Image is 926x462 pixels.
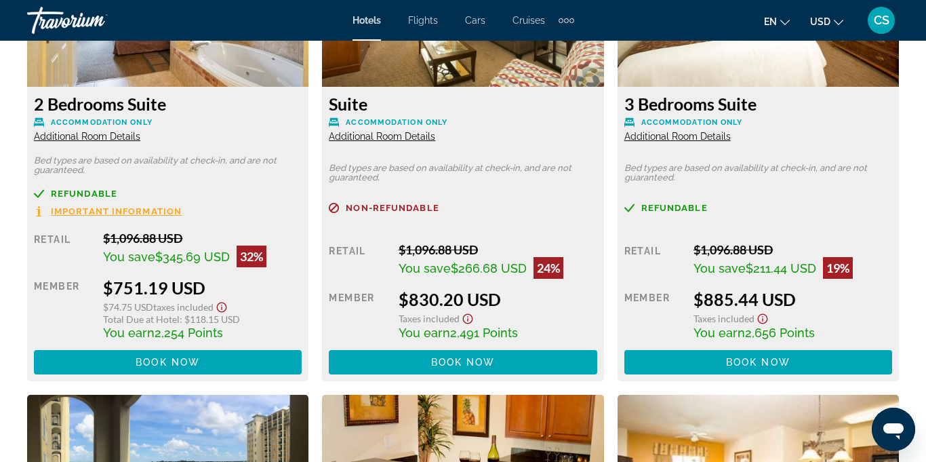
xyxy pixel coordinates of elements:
span: Book now [726,357,790,368]
button: Change language [764,12,790,31]
iframe: Button to launch messaging window [872,408,915,451]
button: User Menu [864,6,899,35]
h3: 3 Bedrooms Suite [624,94,892,114]
button: Book now [34,350,302,374]
div: $751.19 USD [103,277,302,298]
div: Retail [34,231,93,267]
button: Show Taxes and Fees disclaimer [460,309,476,325]
button: Extra navigation items [559,9,574,31]
span: Additional Room Details [624,131,731,142]
span: $266.68 USD [451,261,527,275]
span: 2,254 Points [155,326,223,340]
span: You save [399,261,451,275]
p: Bed types are based on availability at check-in, and are not guaranteed. [329,163,597,182]
span: Additional Room Details [34,131,140,142]
div: $1,096.88 USD [693,242,892,257]
div: $885.44 USD [693,289,892,309]
span: You earn [103,326,155,340]
span: Taxes included [693,313,754,324]
span: Total Due at Hotel [103,313,180,325]
div: $1,096.88 USD [103,231,302,246]
div: Member [34,277,93,340]
button: Change currency [810,12,843,31]
span: $74.75 USD [103,301,153,313]
button: Book now [624,350,892,374]
span: Book now [431,357,496,368]
div: : $118.15 USD [103,313,302,325]
span: Taxes included [153,301,214,313]
span: Refundable [641,204,708,212]
a: Hotels [353,15,381,26]
a: Travorium [27,3,163,38]
span: Refundable [51,189,117,198]
p: Bed types are based on availability at check-in, and are not guaranteed. [624,163,892,182]
span: Additional Room Details [329,131,435,142]
button: Show Taxes and Fees disclaimer [214,298,230,313]
a: Refundable [624,203,892,213]
span: Book now [136,357,200,368]
span: en [764,16,777,27]
p: Bed types are based on availability at check-in, and are not guaranteed. [34,156,302,175]
div: $830.20 USD [399,289,597,309]
span: Taxes included [399,313,460,324]
div: 19% [823,257,853,279]
span: You save [693,261,746,275]
span: You earn [693,326,745,340]
a: Flights [408,15,438,26]
div: Retail [329,242,388,279]
span: $345.69 USD [155,250,230,264]
h3: Suite [329,94,597,114]
div: 32% [237,246,266,267]
span: Accommodation Only [641,118,743,127]
button: Show Taxes and Fees disclaimer [754,309,771,325]
span: USD [810,16,830,27]
div: Member [624,289,683,340]
span: CS [874,14,889,27]
span: 2,491 Points [450,326,518,340]
span: You earn [399,326,450,340]
div: $1,096.88 USD [399,242,597,257]
h3: 2 Bedrooms Suite [34,94,302,114]
span: Important Information [51,207,182,216]
span: $211.44 USD [746,261,816,275]
span: Non-refundable [346,204,439,212]
a: Cruises [512,15,545,26]
span: Accommodation Only [51,118,153,127]
a: Cars [465,15,485,26]
a: Refundable [34,189,302,199]
div: Member [329,289,388,340]
span: Accommodation Only [346,118,447,127]
div: 24% [534,257,563,279]
button: Important Information [34,206,182,217]
span: You save [103,250,155,264]
div: Retail [624,242,683,279]
button: Book now [329,350,597,374]
span: 2,656 Points [745,326,815,340]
